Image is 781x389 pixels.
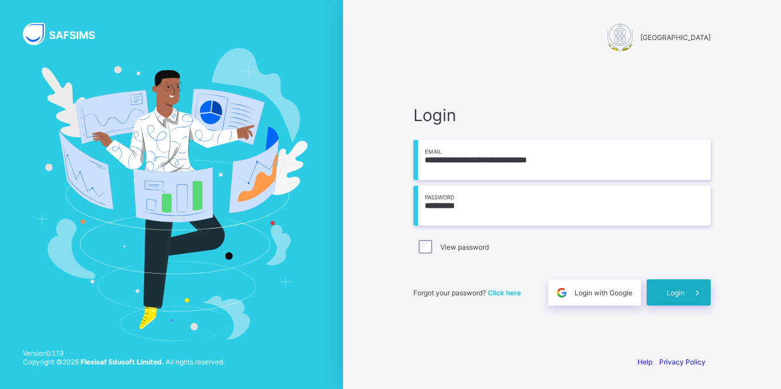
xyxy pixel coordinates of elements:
img: SAFSIMS Logo [23,23,109,45]
a: Help [637,358,652,366]
label: View password [440,243,489,251]
img: google.396cfc9801f0270233282035f929180a.svg [555,286,568,299]
a: Privacy Policy [659,358,706,366]
span: [GEOGRAPHIC_DATA] [640,33,711,42]
span: Login with Google [575,288,632,297]
span: Forgot your password? [413,288,521,297]
img: Hero Image [35,48,308,340]
a: Click here [488,288,521,297]
strong: Flexisaf Edusoft Limited. [81,358,164,366]
span: Version 0.1.19 [23,349,225,358]
span: Copyright © 2025 All rights reserved. [23,358,225,366]
span: Login [413,105,711,125]
span: Login [667,288,684,297]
